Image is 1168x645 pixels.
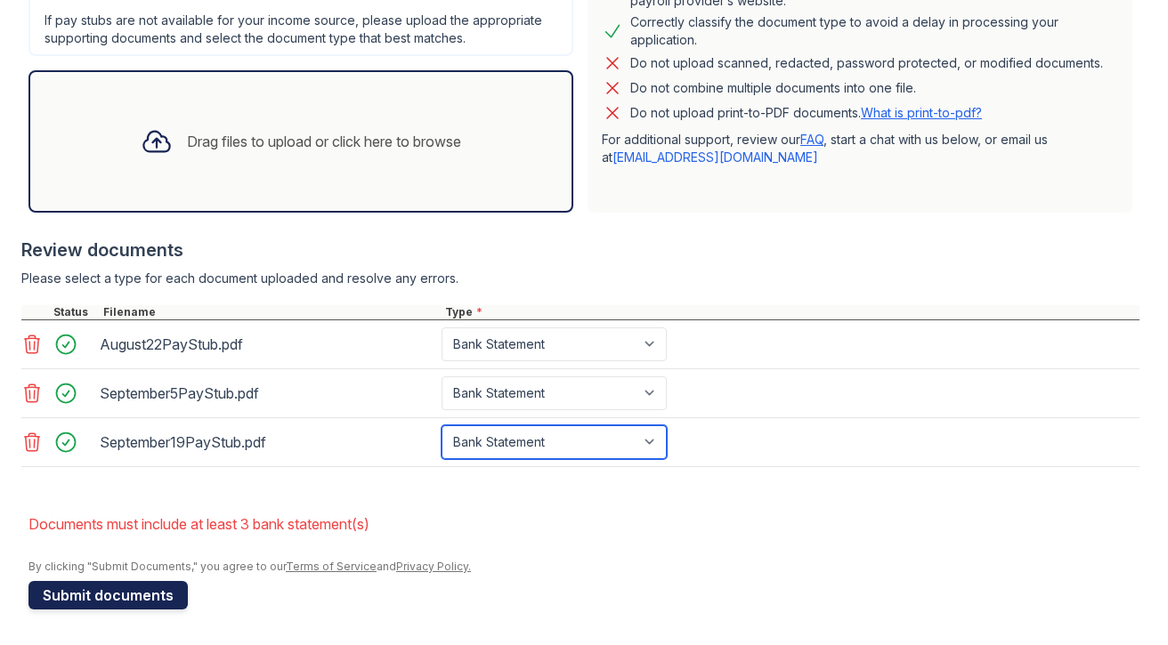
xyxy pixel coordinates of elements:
div: Review documents [21,238,1140,262]
div: Correctly classify the document type to avoid a delay in processing your application. [630,13,1118,49]
a: What is print-to-pdf? [861,105,982,120]
div: Do not upload scanned, redacted, password protected, or modified documents. [630,52,1103,74]
div: August22PayStub.pdf [100,330,434,359]
a: Privacy Policy. [396,560,471,573]
li: Documents must include at least 3 bank statement(s) [28,506,1140,542]
div: Please select a type for each document uploaded and resolve any errors. [21,270,1140,287]
div: Do not combine multiple documents into one file. [630,77,916,99]
div: Status [50,305,100,319]
p: Do not upload print-to-PDF documents. [630,104,982,122]
div: September5PayStub.pdf [100,379,434,407]
p: For additional support, review our , start a chat with us below, or email us at [602,131,1118,166]
div: Filename [100,305,442,319]
a: FAQ [800,132,823,147]
div: By clicking "Submit Documents," you agree to our and [28,560,1140,574]
div: Drag files to upload or click here to browse [187,131,461,152]
a: [EMAIL_ADDRESS][DOMAIN_NAME] [612,149,818,165]
a: Terms of Service [286,560,377,573]
div: Type [442,305,1140,319]
div: September19PayStub.pdf [100,428,434,456]
button: Submit documents [28,581,188,609]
